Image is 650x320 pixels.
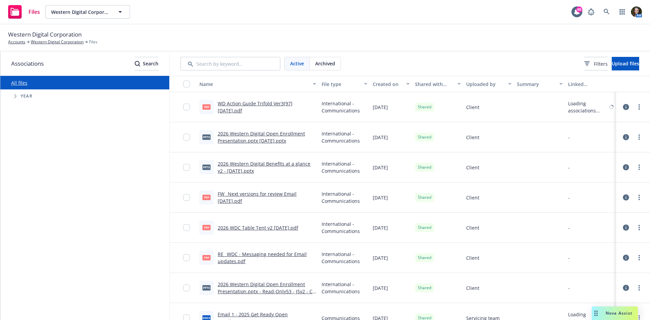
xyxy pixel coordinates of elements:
svg: Search [135,61,140,66]
span: International - Communications [322,281,367,295]
span: Shared [418,194,431,200]
a: more [635,163,643,171]
span: Nova Assist [606,310,632,316]
a: more [635,284,643,292]
a: All files [11,80,27,86]
span: Shared [418,164,431,170]
span: Files [89,39,97,45]
button: Summary [514,76,565,92]
span: Upload files [612,60,639,67]
a: RE_ WDC - Messaging needed for Email updates.pdf [218,251,307,264]
span: pptx [202,165,211,170]
a: WD Action Guide Trifold Ver3[97] [DATE].pdf [218,100,292,114]
div: - [568,134,570,141]
span: Shared [418,134,431,140]
span: Filters [584,60,608,67]
span: [DATE] [373,164,388,171]
span: Western Digital Corporation [51,8,110,16]
span: Archived [315,60,335,67]
input: Select all [183,81,190,87]
div: - [568,284,570,292]
span: Filters [594,60,608,67]
span: Client [466,284,479,292]
input: Toggle Row Selected [183,224,190,231]
a: FW_ Next versions for review Email [DATE].pdf [218,191,297,204]
span: pptx [202,285,211,290]
a: Files [5,2,43,21]
span: [DATE] [373,224,388,231]
a: more [635,103,643,111]
a: Accounts [8,39,25,45]
span: Active [290,60,304,67]
div: File type [322,81,360,88]
button: Western Digital Corporation [45,5,130,19]
span: International - Communications [322,160,367,174]
input: Toggle Row Selected [183,104,190,110]
a: 2026 WDC Table Tent v2 [DATE].pdf [218,225,298,231]
div: Shared with client [415,81,453,88]
input: Search by keyword... [180,57,280,70]
span: Shared [418,104,431,110]
span: Western Digital Corporation [8,30,82,39]
a: Search [600,5,613,19]
span: pdf [202,104,211,109]
a: 2026 Western Digital Benefits at a glance v2 - [DATE].pptx [218,161,310,174]
a: 2026 Western Digital Open Enrollment Presentation.pptx [DATE].pptx [218,130,305,144]
button: Created on [370,76,412,92]
a: more [635,254,643,262]
input: Toggle Row Selected [183,194,190,201]
button: SearchSearch [135,57,158,70]
span: Client [466,254,479,261]
span: Client [466,104,479,111]
button: Name [197,76,319,92]
div: - [568,254,570,261]
span: [DATE] [373,104,388,111]
div: Tree Example [0,89,169,103]
a: Western Digital Corporation [31,39,84,45]
span: Client [466,194,479,201]
div: Uploaded by [466,81,504,88]
span: Files [28,9,40,15]
img: photo [631,6,642,17]
input: Toggle Row Selected [183,164,190,171]
div: - [568,194,570,201]
span: [DATE] [373,134,388,141]
span: Associations [11,59,44,68]
button: Filters [584,57,608,70]
span: pdf [202,255,211,260]
a: Switch app [615,5,629,19]
button: File type [319,76,370,92]
a: 2026 Western Digital Open Enrollment Presentation.pptx - Read-Only53 - JSv2 - CK 9.19.pptx [218,281,316,302]
span: Shared [418,225,431,231]
span: International - Communications [322,130,367,144]
span: Client [466,134,479,141]
span: Shared [418,255,431,261]
div: Loading associations... [568,100,608,114]
div: - [568,164,570,171]
span: Client [466,164,479,171]
div: Name [199,81,309,88]
div: Summary [517,81,555,88]
input: Toggle Row Selected [183,284,190,291]
button: Linked associations [565,76,616,92]
span: International - Communications [322,220,367,235]
input: Toggle Row Selected [183,134,190,141]
button: Upload files [612,57,639,70]
span: [DATE] [373,194,388,201]
button: Uploaded by [463,76,514,92]
a: more [635,193,643,201]
span: [DATE] [373,284,388,292]
span: Year [21,94,32,98]
a: more [635,223,643,232]
a: more [635,133,643,141]
div: Linked associations [568,81,613,88]
span: International - Communications [322,100,367,114]
span: [DATE] [373,254,388,261]
span: pptx [202,134,211,140]
a: Report a Bug [584,5,598,19]
button: Nova Assist [592,306,638,320]
span: Client [466,224,479,231]
span: Shared [418,285,431,291]
div: 88 [576,6,582,13]
span: International - Communications [322,251,367,265]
